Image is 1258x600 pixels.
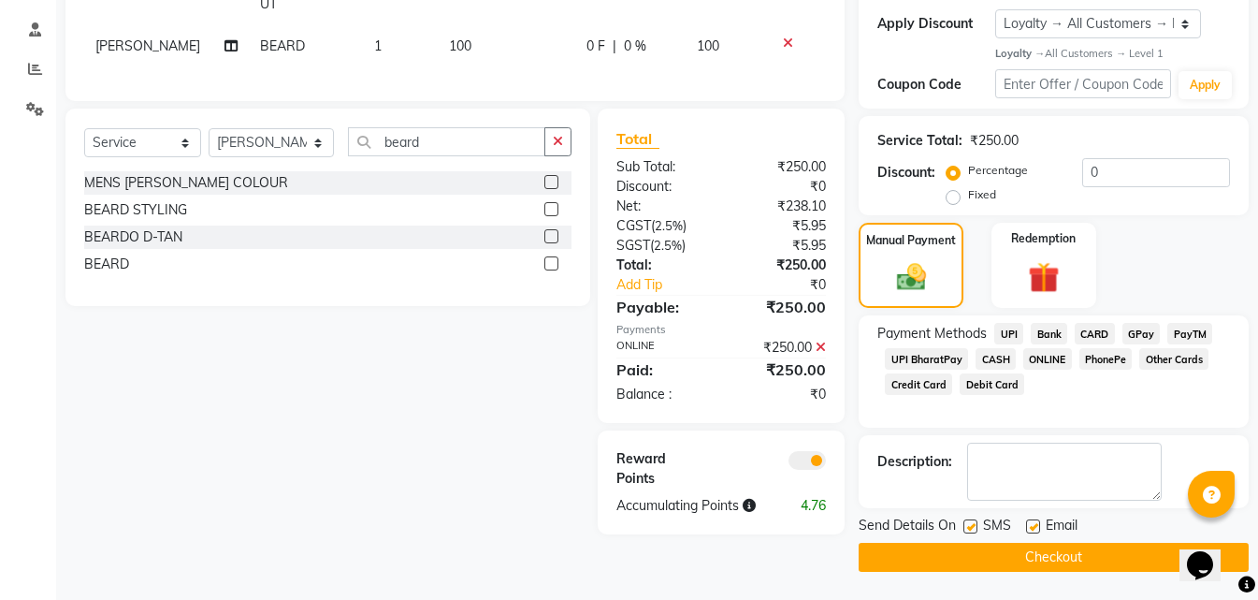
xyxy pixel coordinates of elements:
span: PayTM [1167,323,1212,344]
div: All Customers → Level 1 [995,46,1230,62]
div: Service Total: [877,131,962,151]
div: Payments [616,322,827,338]
span: Bank [1031,323,1067,344]
strong: Loyalty → [995,47,1045,60]
div: ₹238.10 [721,197,840,216]
div: Coupon Code [877,75,995,95]
div: ₹250.00 [721,296,840,318]
div: ₹250.00 [721,338,840,358]
img: _gift.svg [1019,258,1069,297]
div: ₹0 [721,177,840,197]
div: Discount: [877,163,935,183]
iframe: chat widget [1179,525,1239,581]
span: BEARD [260,37,305,54]
span: 0 % [624,37,646,56]
div: Accumulating Points [602,496,781,516]
span: PhonePe [1079,348,1133,370]
div: Sub Total: [602,157,721,177]
span: Credit Card [885,373,952,395]
div: ₹250.00 [721,157,840,177]
img: _cash.svg [888,260,935,294]
span: UPI BharatPay [885,348,968,370]
button: Checkout [859,543,1249,572]
a: Add Tip [602,275,742,295]
span: 1 [374,37,382,54]
input: Search or Scan [348,127,544,156]
label: Redemption [1011,230,1076,247]
div: Total: [602,256,721,275]
div: ₹250.00 [970,131,1019,151]
label: Manual Payment [866,232,956,249]
span: 100 [449,37,471,54]
div: Payable: [602,296,721,318]
span: [PERSON_NAME] [95,37,200,54]
input: Enter Offer / Coupon Code [995,69,1171,98]
div: MENS [PERSON_NAME] COLOUR [84,173,288,193]
span: SMS [983,516,1011,539]
div: ₹5.95 [721,236,840,256]
span: 100 [697,37,719,54]
div: BEARDO D-TAN [84,227,182,247]
div: ₹0 [741,275,840,295]
div: ₹250.00 [721,256,840,275]
span: 2.5% [655,218,683,233]
span: ONLINE [1023,348,1072,370]
label: Percentage [968,162,1028,179]
div: Apply Discount [877,14,995,34]
div: BEARD STYLING [84,200,187,220]
span: GPay [1122,323,1161,344]
span: Other Cards [1139,348,1208,370]
div: ₹5.95 [721,216,840,236]
span: Email [1046,516,1077,539]
span: Total [616,129,659,149]
label: Fixed [968,186,996,203]
span: CASH [976,348,1016,370]
div: ONLINE [602,338,721,358]
span: CGST [616,217,651,234]
span: 2.5% [654,238,682,253]
button: Apply [1178,71,1232,99]
div: 4.76 [781,496,841,516]
span: | [613,37,616,56]
span: SGST [616,237,650,254]
div: BEARD [84,255,129,274]
span: CARD [1075,323,1115,344]
div: ₹250.00 [721,359,840,381]
div: Balance : [602,385,721,404]
div: ₹0 [721,385,840,404]
span: Send Details On [859,516,956,539]
div: ( ) [602,216,721,236]
div: Paid: [602,359,721,381]
div: Discount: [602,177,721,197]
div: Description: [877,452,952,472]
div: Reward Points [602,449,721,489]
span: Debit Card [960,373,1024,395]
span: UPI [994,323,1023,344]
span: 0 F [586,37,605,56]
span: Payment Methods [877,324,987,344]
div: Net: [602,197,721,216]
div: ( ) [602,236,721,256]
